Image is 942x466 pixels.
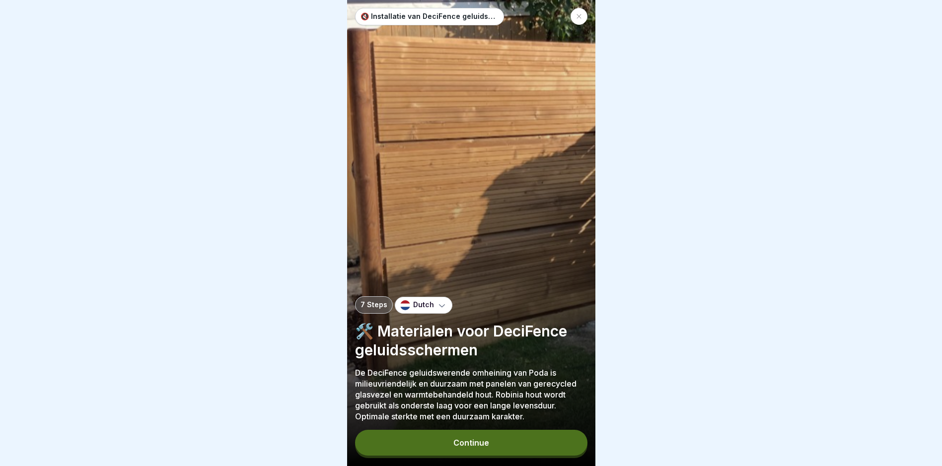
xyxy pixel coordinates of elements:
p: 🔇 Installatie van DeciFence geluidsschermen [361,12,499,21]
img: nl.svg [400,300,410,310]
p: 🛠️ Materialen voor DeciFence geluidsschermen [355,322,587,359]
button: Continue [355,430,587,456]
p: Dutch [413,301,434,309]
p: 7 Steps [361,301,387,309]
div: Continue [453,438,489,447]
p: De DeciFence geluidswerende omheining van Poda is milieuvriendelijk en duurzaam met panelen van g... [355,367,587,422]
